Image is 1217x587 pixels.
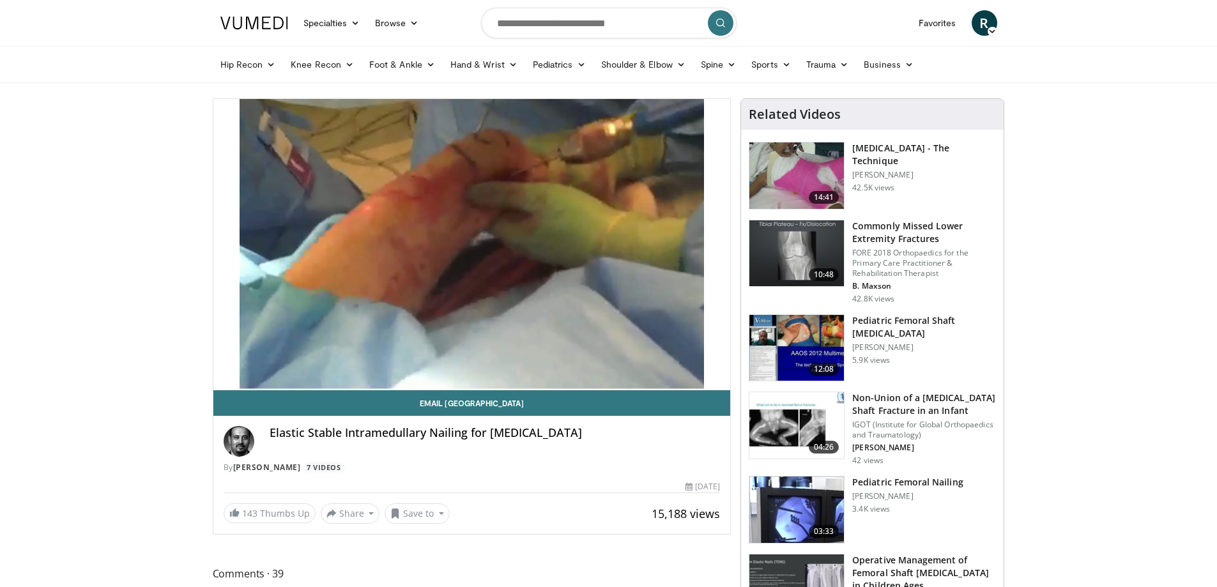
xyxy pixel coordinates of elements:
h4: Related Videos [749,107,841,122]
img: 117324bd-b99b-42ee-a454-430a886ecb7a.150x105_q85_crop-smart_upscale.jpg [749,315,844,381]
img: 307278_0000_1.png.150x105_q85_crop-smart_upscale.jpg [749,476,844,543]
a: Business [856,52,921,77]
a: Knee Recon [283,52,362,77]
a: 04:26 Non-Union of a [MEDICAL_DATA] Shaft Fracture in an Infant IGOT (Institute for Global Orthop... [749,392,996,466]
img: VuMedi Logo [220,17,288,29]
span: 15,188 views [652,506,720,521]
a: Hand & Wrist [443,52,525,77]
p: 3.4K views [852,504,890,514]
p: 42 views [852,455,884,466]
p: [PERSON_NAME] [852,170,996,180]
p: 5.9K views [852,355,890,365]
span: Comments 39 [213,565,731,582]
p: [PERSON_NAME] [852,443,996,453]
a: Pediatrics [525,52,593,77]
span: 04:26 [809,441,839,454]
h3: Non-Union of a [MEDICAL_DATA] Shaft Fracture in an Infant [852,392,996,417]
p: [PERSON_NAME] [852,342,996,353]
img: a6baae5e-88f5-4884-b6c1-d3b25e0215f0.150x105_q85_crop-smart_upscale.jpg [749,392,844,459]
a: [PERSON_NAME] [233,462,301,473]
h4: Elastic Stable Intramedullary Nailing for [MEDICAL_DATA] [270,426,721,440]
p: [PERSON_NAME] [852,491,963,501]
h3: Pediatric Femoral Nailing [852,476,963,489]
a: Spine [693,52,744,77]
a: 143 Thumbs Up [224,503,316,523]
p: FORE 2018 Orthopaedics for the Primary Care Practitioner & Rehabilitation Therapist [852,248,996,278]
span: 10:48 [809,268,839,281]
a: 03:33 Pediatric Femoral Nailing [PERSON_NAME] 3.4K views [749,476,996,544]
video-js: Video Player [213,99,731,390]
p: B. Maxson [852,281,996,291]
a: Sports [744,52,799,77]
p: 42.5K views [852,183,894,193]
a: Hip Recon [213,52,284,77]
p: IGOT (Institute for Global Orthopaedics and Traumatology) [852,420,996,440]
div: By [224,462,721,473]
span: 03:33 [809,525,839,538]
h3: [MEDICAL_DATA] - The Technique [852,142,996,167]
a: 7 Videos [303,462,345,473]
a: Trauma [799,52,857,77]
button: Share [321,503,380,524]
a: Browse [367,10,426,36]
span: 143 [242,507,257,519]
div: [DATE] [685,481,720,492]
span: 14:41 [809,191,839,204]
a: Foot & Ankle [362,52,443,77]
img: Avatar [224,426,254,457]
a: Specialties [296,10,368,36]
a: Favorites [911,10,964,36]
p: 42.8K views [852,294,894,304]
button: Save to [385,503,450,524]
a: R [972,10,997,36]
span: 12:08 [809,363,839,376]
a: 14:41 [MEDICAL_DATA] - The Technique [PERSON_NAME] 42.5K views [749,142,996,210]
input: Search topics, interventions [481,8,737,38]
h3: Pediatric Femoral Shaft [MEDICAL_DATA] [852,314,996,340]
img: 4aa379b6-386c-4fb5-93ee-de5617843a87.150x105_q85_crop-smart_upscale.jpg [749,220,844,287]
img: 316645_0003_1.png.150x105_q85_crop-smart_upscale.jpg [749,142,844,209]
h3: Commonly Missed Lower Extremity Fractures [852,220,996,245]
a: 12:08 Pediatric Femoral Shaft [MEDICAL_DATA] [PERSON_NAME] 5.9K views [749,314,996,382]
a: 10:48 Commonly Missed Lower Extremity Fractures FORE 2018 Orthopaedics for the Primary Care Pract... [749,220,996,304]
a: Email [GEOGRAPHIC_DATA] [213,390,731,416]
a: Shoulder & Elbow [593,52,693,77]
